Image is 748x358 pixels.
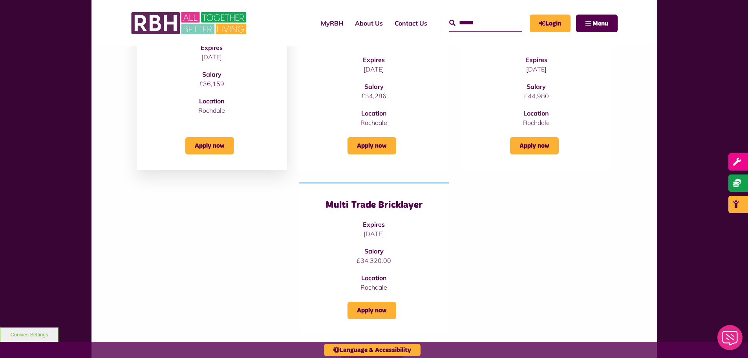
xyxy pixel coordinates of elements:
strong: Expires [363,56,385,64]
strong: Expires [201,44,223,51]
span: Menu [593,20,608,27]
input: Search [449,15,522,31]
strong: Expires [363,220,385,228]
p: Rochdale [315,118,433,127]
strong: Location [199,97,225,105]
a: MyRBH [530,15,571,32]
strong: Salary [364,247,384,255]
p: £36,159 [152,79,271,88]
p: [DATE] [477,64,596,74]
strong: Location [361,109,387,117]
strong: Salary [364,83,384,90]
a: About Us [349,13,389,34]
p: £44,980 [477,91,596,101]
strong: Salary [202,70,221,78]
a: Apply now [510,137,559,154]
p: £34,320.00 [315,256,433,265]
p: [DATE] [152,52,271,62]
button: Language & Accessibility [324,344,421,356]
a: MyRBH [315,13,349,34]
strong: Expires [525,56,547,64]
a: Contact Us [389,13,433,34]
a: Apply now [185,137,234,154]
a: Apply now [347,302,396,319]
p: Rochdale [477,118,596,127]
p: [DATE] [315,64,433,74]
h3: Multi Trade Bricklayer [315,199,433,211]
strong: Location [523,109,549,117]
img: RBH [131,8,249,39]
strong: Location [361,274,387,282]
p: Rochdale [315,283,433,292]
strong: Salary [527,83,546,90]
iframe: Netcall Web Assistant for live chat [713,323,748,358]
p: Rochdale [152,106,271,115]
a: Apply now [347,137,396,154]
p: £34,286 [315,91,433,101]
p: [DATE] [315,229,433,239]
button: Navigation [576,15,618,32]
